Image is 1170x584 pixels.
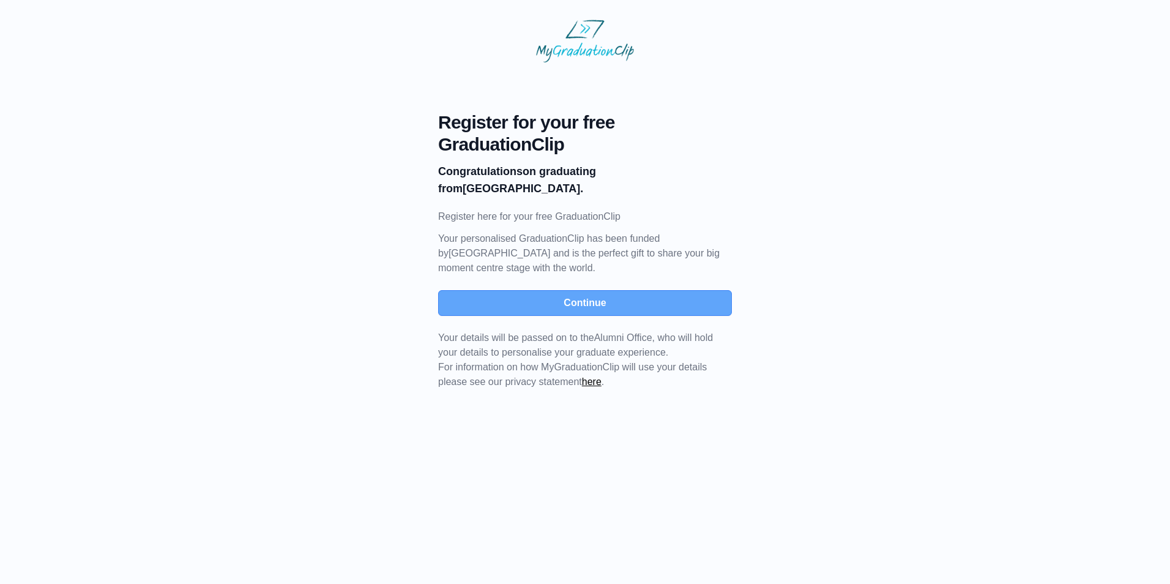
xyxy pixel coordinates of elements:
[438,332,713,387] span: For information on how MyGraduationClip will use your details please see our privacy statement .
[438,332,713,358] span: Your details will be passed on to the , who will hold your details to personalise your graduate e...
[438,111,732,133] span: Register for your free
[438,290,732,316] button: Continue
[582,376,602,387] a: here
[438,163,732,197] p: on graduating from [GEOGRAPHIC_DATA].
[438,133,732,155] span: GraduationClip
[438,165,523,178] b: Congratulations
[594,332,652,343] span: Alumni Office
[438,209,732,224] p: Register here for your free GraduationClip
[438,231,732,275] p: Your personalised GraduationClip has been funded by [GEOGRAPHIC_DATA] and is the perfect gift to ...
[536,20,634,62] img: MyGraduationClip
